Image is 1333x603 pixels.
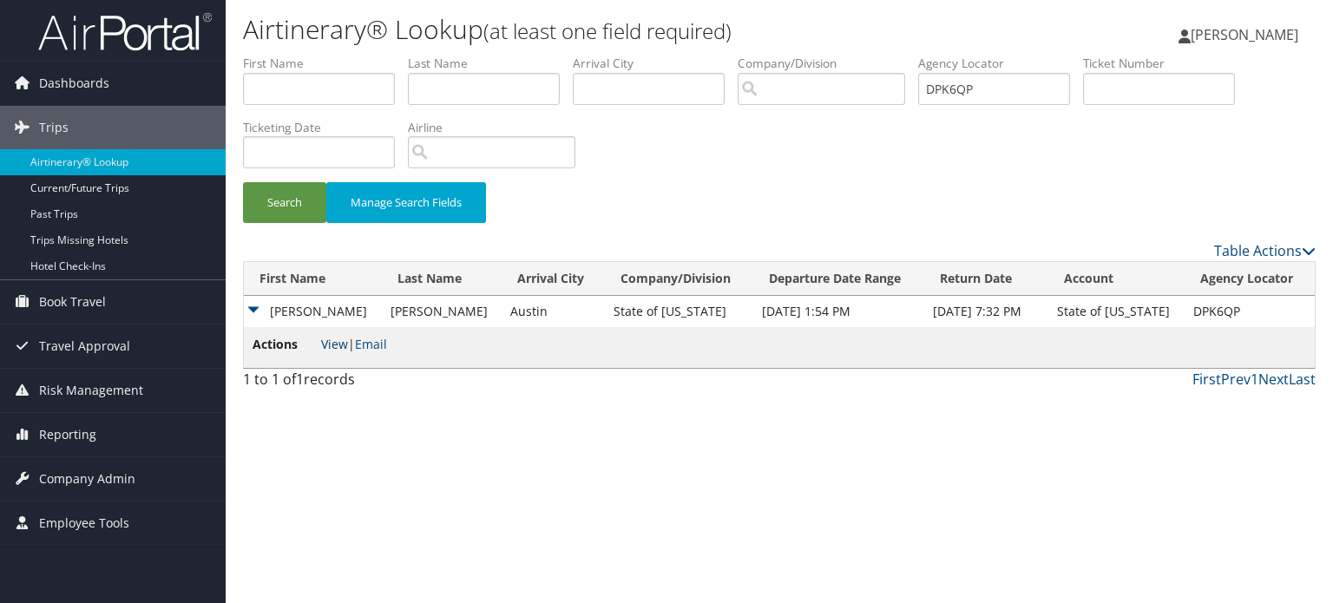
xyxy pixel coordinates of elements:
td: [DATE] 7:32 PM [924,296,1049,327]
small: (at least one field required) [483,16,732,45]
th: Account: activate to sort column ascending [1048,262,1185,296]
a: Last [1289,370,1316,389]
td: [PERSON_NAME] [244,296,382,327]
span: Travel Approval [39,324,130,368]
label: Arrival City [573,55,738,72]
div: 1 to 1 of records [243,369,492,398]
td: State of [US_STATE] [1048,296,1185,327]
span: Risk Management [39,369,143,412]
label: First Name [243,55,408,72]
td: [PERSON_NAME] [382,296,502,327]
button: Search [243,182,326,223]
a: 1 [1251,370,1258,389]
label: Airline [408,119,588,136]
a: Next [1258,370,1289,389]
label: Last Name [408,55,573,72]
td: DPK6QP [1185,296,1315,327]
h1: Airtinerary® Lookup [243,11,958,48]
a: Email [355,336,387,352]
span: Trips [39,106,69,149]
button: Manage Search Fields [326,182,486,223]
td: Austin [502,296,604,327]
span: Dashboards [39,62,109,105]
a: Table Actions [1214,241,1316,260]
label: Agency Locator [918,55,1083,72]
th: Last Name: activate to sort column ascending [382,262,502,296]
th: Company/Division [605,262,753,296]
label: Ticketing Date [243,119,408,136]
a: [PERSON_NAME] [1179,9,1316,61]
td: [DATE] 1:54 PM [753,296,924,327]
label: Company/Division [738,55,918,72]
img: airportal-logo.png [38,11,212,52]
td: State of [US_STATE] [605,296,753,327]
th: Return Date: activate to sort column ascending [924,262,1049,296]
a: First [1192,370,1221,389]
span: Book Travel [39,280,106,324]
span: | [321,336,387,352]
label: Ticket Number [1083,55,1248,72]
th: Arrival City: activate to sort column ascending [502,262,604,296]
th: First Name: activate to sort column ascending [244,262,382,296]
span: Actions [253,335,318,354]
span: 1 [296,370,304,389]
a: Prev [1221,370,1251,389]
th: Agency Locator: activate to sort column ascending [1185,262,1315,296]
span: Reporting [39,413,96,456]
span: [PERSON_NAME] [1191,25,1298,44]
span: Employee Tools [39,501,129,545]
a: View [321,336,348,352]
th: Departure Date Range: activate to sort column ascending [753,262,924,296]
span: Company Admin [39,457,135,501]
